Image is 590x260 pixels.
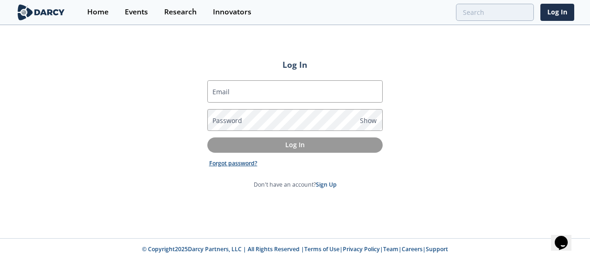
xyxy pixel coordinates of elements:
[456,4,534,21] input: Advanced Search
[209,159,257,168] a: Forgot password?
[71,245,519,253] p: © Copyright 2025 Darcy Partners, LLC | All Rights Reserved | | | | |
[360,116,377,125] span: Show
[316,181,337,188] a: Sign Up
[383,245,398,253] a: Team
[212,116,242,125] label: Password
[207,137,383,153] button: Log In
[125,8,148,16] div: Events
[551,223,581,251] iframe: chat widget
[254,181,337,189] p: Don't have an account?
[164,8,197,16] div: Research
[540,4,574,21] a: Log In
[87,8,109,16] div: Home
[214,140,376,149] p: Log In
[426,245,448,253] a: Support
[207,58,383,71] h2: Log In
[304,245,340,253] a: Terms of Use
[402,245,423,253] a: Careers
[16,4,66,20] img: logo-wide.svg
[343,245,380,253] a: Privacy Policy
[213,8,251,16] div: Innovators
[212,87,230,97] label: Email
